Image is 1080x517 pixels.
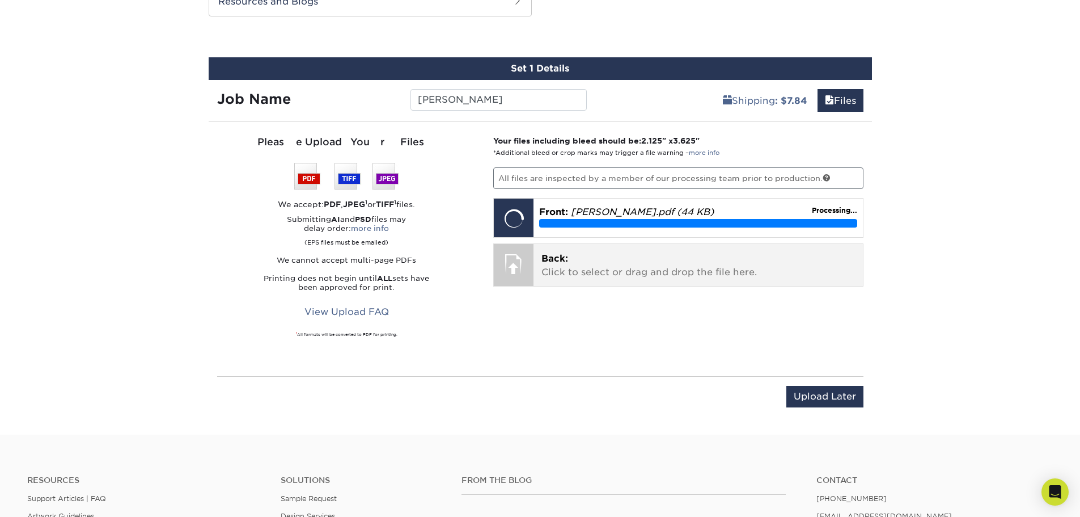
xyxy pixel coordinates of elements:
small: (EPS files must be emailed) [304,233,388,247]
a: more info [689,149,719,157]
strong: TIFF [376,200,394,209]
span: files [825,95,834,106]
sup: 1 [296,331,297,335]
input: Upload Later [786,386,863,407]
h4: Solutions [281,476,444,485]
strong: JPEG [343,200,365,209]
small: *Additional bleed or crop marks may trigger a file warning – [493,149,719,157]
span: shipping [723,95,732,106]
a: [PHONE_NUMBER] [816,494,887,503]
span: Back: [541,253,568,264]
em: [PERSON_NAME].pdf (44 KB) [571,207,714,217]
h4: From the Blog [461,476,786,485]
a: Shipping: $7.84 [715,89,815,112]
strong: AI [331,215,340,224]
sup: 1 [394,199,396,205]
strong: PSD [355,215,371,224]
strong: ALL [377,274,392,283]
p: All files are inspected by a member of our processing team prior to production. [493,167,863,189]
a: View Upload FAQ [297,301,396,323]
div: Please Upload Your Files [217,135,477,150]
a: Contact [816,476,1053,485]
div: Open Intercom Messenger [1041,478,1069,506]
strong: Your files including bleed should be: " x " [493,136,700,145]
p: Click to select or drag and drop the file here. [541,252,855,279]
p: Submitting and files may delay order: [217,215,477,247]
a: more info [351,224,389,233]
span: 3.625 [673,136,696,145]
img: We accept: PSD, TIFF, or JPEG (JPG) [294,163,399,190]
p: We cannot accept multi-page PDFs [217,256,477,265]
div: All formats will be converted to PDF for printing. [217,332,477,338]
input: Enter a job name [410,89,587,111]
div: Set 1 Details [209,57,872,80]
strong: Job Name [217,91,291,107]
b: : $7.84 [775,95,807,106]
h4: Resources [27,476,264,485]
sup: 1 [365,199,367,205]
span: 2.125 [641,136,662,145]
span: Front: [539,207,568,217]
p: Printing does not begin until sets have been approved for print. [217,274,477,292]
a: Sample Request [281,494,337,503]
strong: PDF [324,200,341,209]
div: We accept: , or files. [217,199,477,210]
a: Files [818,89,863,112]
